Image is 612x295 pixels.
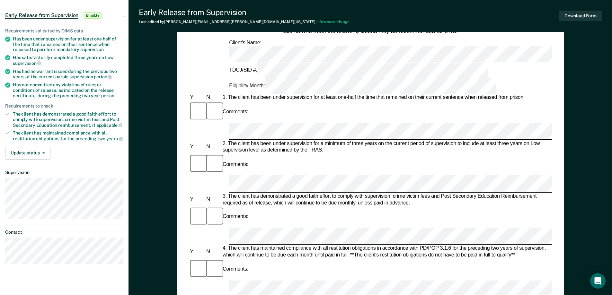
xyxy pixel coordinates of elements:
[13,130,123,141] div: The client has maintained compliance with all restitution obligations for the preceding two
[94,74,112,79] span: period
[5,230,123,235] dt: Contact
[106,136,123,141] span: years
[13,111,123,128] div: The client has demonstrated a good faith effort to comply with supervision, crime victim fees and...
[139,8,350,17] div: Early Release from Supervision
[5,103,123,109] div: Requirements to check
[559,11,602,21] button: Download Form
[84,12,102,19] span: Eligible
[228,78,497,94] div: Eligibility Month:
[189,144,205,150] div: Y
[5,12,78,19] span: Early Release from Supervision
[5,170,123,175] dt: Supervision
[221,109,249,115] div: Comments:
[5,147,50,160] button: Update status
[189,196,205,203] div: Y
[205,95,221,101] div: N
[13,36,123,52] div: Has been under supervision for at least one half of the time that remained on their sentence when...
[221,266,249,273] div: Comments:
[221,193,552,206] div: 3. The client has demonstrated a good faith effort to comply with supervision, crime victim fees ...
[221,161,249,168] div: Comments:
[139,20,350,24] div: Last edited by [PERSON_NAME][EMAIL_ADDRESS][PERSON_NAME][DOMAIN_NAME][US_STATE]
[13,61,41,66] span: supervision
[189,95,205,101] div: Y
[13,82,123,98] div: Has not committed any violation of rules or conditions of release, as indicated on the release ce...
[101,93,114,98] span: period
[13,55,123,66] div: Has satisfactorily completed three years on Low
[189,249,205,255] div: Y
[205,249,221,255] div: N
[316,20,350,24] span: a few seconds ago
[205,196,221,203] div: N
[590,273,606,289] div: Open Intercom Messenger
[228,62,489,78] div: TDCJ/SID #:
[221,95,552,101] div: 1. The client has been under supervision for at least one-half the time that remained on their cu...
[221,246,552,259] div: 4. The client has maintained compliance with all restitution obligations in accordance with PD/PO...
[5,28,123,34] div: Requirements validated by OIMS data
[13,69,123,80] div: Has had no warrant issued during the previous two years of the current parole supervision
[221,214,249,220] div: Comments:
[205,144,221,150] div: N
[221,141,552,154] div: 2. The client has been under supervision for a minimum of three years on the current period of su...
[80,47,104,52] span: supervision
[96,123,122,128] span: applicable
